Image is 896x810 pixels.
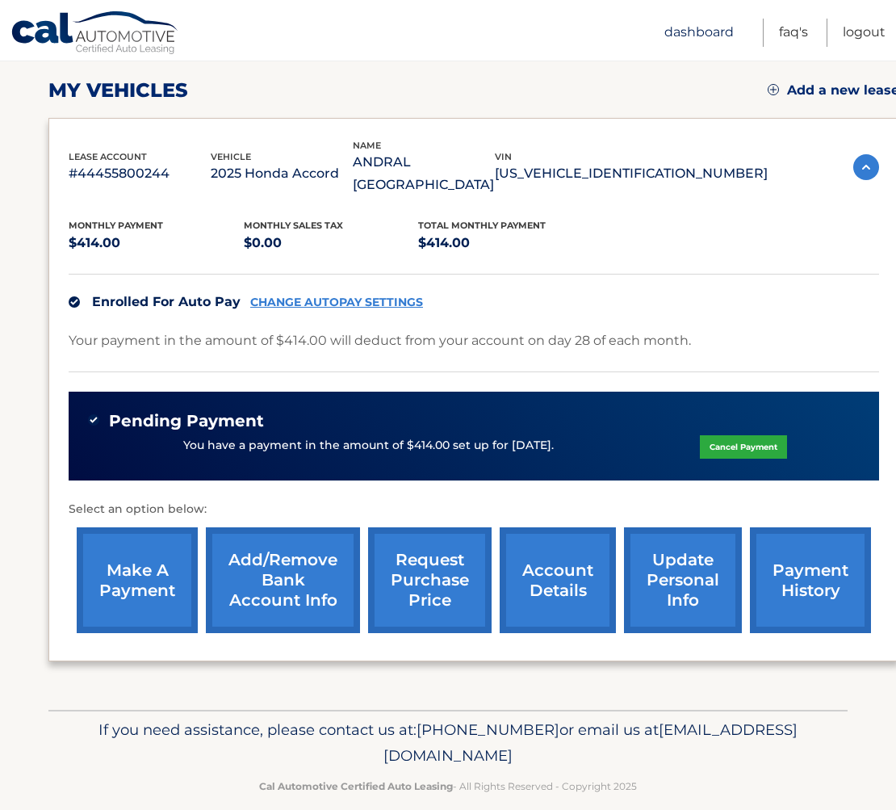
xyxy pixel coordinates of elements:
[69,500,879,519] p: Select an option below:
[700,435,787,459] a: Cancel Payment
[88,414,99,426] img: check-green.svg
[183,437,554,455] p: You have a payment in the amount of $414.00 set up for [DATE].
[59,778,837,795] p: - All Rights Reserved - Copyright 2025
[59,717,837,769] p: If you need assistance, please contact us at: or email us at
[250,296,423,309] a: CHANGE AUTOPAY SETTINGS
[69,151,147,162] span: lease account
[353,151,495,196] p: ANDRAL [GEOGRAPHIC_DATA]
[244,232,419,254] p: $0.00
[495,151,512,162] span: vin
[750,527,871,633] a: payment history
[109,411,264,431] span: Pending Payment
[244,220,343,231] span: Monthly sales Tax
[768,84,779,95] img: add.svg
[664,19,734,47] a: Dashboard
[259,780,453,792] strong: Cal Automotive Certified Auto Leasing
[624,527,742,633] a: update personal info
[500,527,616,633] a: account details
[69,296,80,308] img: check.svg
[69,220,163,231] span: Monthly Payment
[69,162,211,185] p: #44455800244
[69,232,244,254] p: $414.00
[77,527,198,633] a: make a payment
[48,78,188,103] h2: my vehicles
[211,151,251,162] span: vehicle
[418,232,593,254] p: $414.00
[353,140,381,151] span: name
[495,162,768,185] p: [US_VEHICLE_IDENTIFICATION_NUMBER]
[206,527,360,633] a: Add/Remove bank account info
[211,162,353,185] p: 2025 Honda Accord
[69,329,691,352] p: Your payment in the amount of $414.00 will deduct from your account on day 28 of each month.
[383,720,798,765] span: [EMAIL_ADDRESS][DOMAIN_NAME]
[368,527,492,633] a: request purchase price
[853,154,879,180] img: accordion-active.svg
[779,19,808,47] a: FAQ's
[92,294,241,309] span: Enrolled For Auto Pay
[418,220,546,231] span: Total Monthly Payment
[10,10,180,57] a: Cal Automotive
[417,720,559,739] span: [PHONE_NUMBER]
[843,19,886,47] a: Logout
